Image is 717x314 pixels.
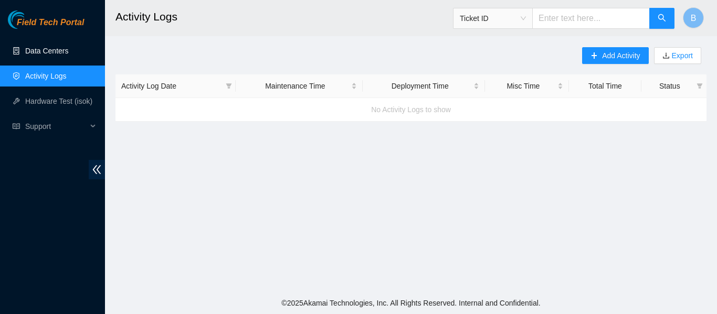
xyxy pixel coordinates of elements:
[647,80,692,92] span: Status
[226,83,232,89] span: filter
[532,8,650,29] input: Enter text here...
[13,123,20,130] span: read
[694,78,705,94] span: filter
[670,51,693,60] a: Export
[658,14,666,24] span: search
[654,47,701,64] button: downloadExport
[691,12,697,25] span: B
[683,7,704,28] button: B
[569,74,641,98] th: Total Time
[649,8,674,29] button: search
[115,95,707,124] div: No Activity Logs to show
[105,292,717,314] footer: © 2025 Akamai Technologies, Inc. All Rights Reserved. Internal and Confidential.
[697,83,703,89] span: filter
[25,97,92,105] a: Hardware Test (isok)
[17,18,84,28] span: Field Tech Portal
[460,10,526,26] span: Ticket ID
[602,50,640,61] span: Add Activity
[121,80,222,92] span: Activity Log Date
[8,10,53,29] img: Akamai Technologies
[662,52,670,60] span: download
[25,116,87,137] span: Support
[582,47,648,64] button: plusAdd Activity
[591,52,598,60] span: plus
[25,72,67,80] a: Activity Logs
[224,78,234,94] span: filter
[89,160,105,179] span: double-left
[25,47,68,55] a: Data Centers
[8,19,84,33] a: Akamai TechnologiesField Tech Portal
